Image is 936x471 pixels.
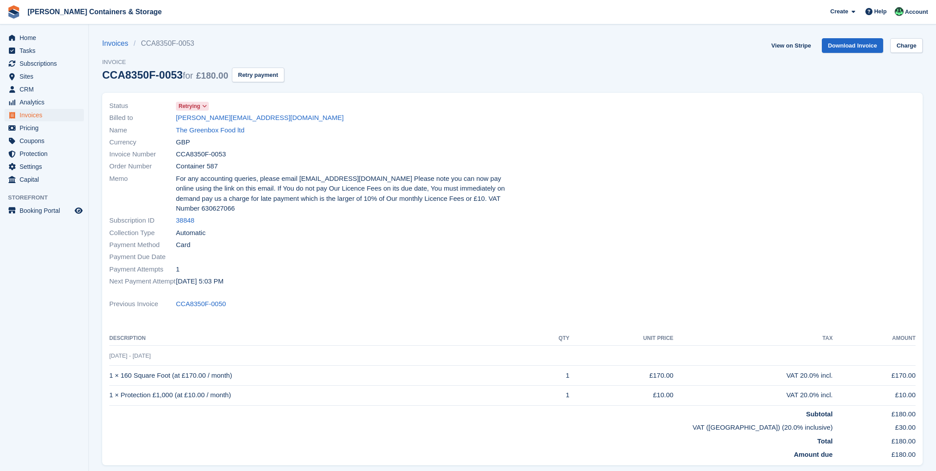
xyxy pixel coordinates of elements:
th: Amount [832,331,916,346]
span: For any accounting queries, please email [EMAIL_ADDRESS][DOMAIN_NAME] Please note you can now pay... [176,174,507,214]
a: 38848 [176,216,195,226]
span: Next Payment Attempt [109,276,176,287]
a: Invoices [102,38,134,49]
span: Protection [20,148,73,160]
td: £170.00 [832,366,916,386]
span: Create [830,7,848,16]
a: menu [4,32,84,44]
th: Description [109,331,532,346]
td: 1 × 160 Square Foot (at £170.00 / month) [109,366,532,386]
span: Memo [109,174,176,214]
span: Status [109,101,176,111]
a: menu [4,135,84,147]
span: Subscription ID [109,216,176,226]
td: £30.00 [832,419,916,433]
strong: Total [817,437,833,445]
span: Account [905,8,928,16]
a: Retrying [176,101,209,111]
a: The Greenbox Food ltd [176,125,244,136]
span: Coupons [20,135,73,147]
strong: Amount due [794,451,833,458]
td: 1 [532,385,570,405]
td: £180.00 [832,433,916,447]
span: Container 587 [176,161,218,172]
time: 2025-09-24 16:03:18 UTC [176,276,223,287]
span: Card [176,240,191,250]
td: £180.00 [832,405,916,419]
a: menu [4,57,84,70]
div: CCA8350F-0053 [102,69,228,81]
span: for [183,71,193,80]
span: Analytics [20,96,73,108]
span: Automatic [176,228,206,238]
td: VAT ([GEOGRAPHIC_DATA]) (20.0% inclusive) [109,419,832,433]
th: Unit Price [570,331,673,346]
a: Charge [890,38,923,53]
span: Payment Due Date [109,252,176,262]
a: [PERSON_NAME] Containers & Storage [24,4,165,19]
div: VAT 20.0% incl. [673,371,833,381]
span: Order Number [109,161,176,172]
a: menu [4,96,84,108]
td: 1 × Protection £1,000 (at £10.00 / month) [109,385,532,405]
span: Currency [109,137,176,148]
button: Retry payment [232,68,284,82]
span: Payment Method [109,240,176,250]
td: £180.00 [832,446,916,460]
a: menu [4,122,84,134]
strong: Subtotal [806,410,832,418]
td: £10.00 [570,385,673,405]
a: [PERSON_NAME][EMAIL_ADDRESS][DOMAIN_NAME] [176,113,344,123]
td: 1 [532,366,570,386]
a: menu [4,173,84,186]
span: Billed to [109,113,176,123]
a: menu [4,109,84,121]
span: Invoice [102,58,284,67]
span: Name [109,125,176,136]
a: View on Stripe [768,38,814,53]
img: Arjun Preetham [895,7,904,16]
span: Home [20,32,73,44]
span: Settings [20,160,73,173]
span: CCA8350F-0053 [176,149,226,160]
span: Sites [20,70,73,83]
th: QTY [532,331,570,346]
span: Storefront [8,193,88,202]
span: Tasks [20,44,73,57]
a: menu [4,70,84,83]
a: menu [4,148,84,160]
span: Invoice Number [109,149,176,160]
span: Help [874,7,887,16]
a: menu [4,44,84,57]
span: Capital [20,173,73,186]
span: Payment Attempts [109,264,176,275]
span: Invoices [20,109,73,121]
td: £170.00 [570,366,673,386]
a: menu [4,160,84,173]
a: Preview store [73,205,84,216]
img: stora-icon-8386f47178a22dfd0bd8f6a31ec36ba5ce8667c1dd55bd0f319d3a0aa187defe.svg [7,5,20,19]
span: £180.00 [196,71,228,80]
a: Download Invoice [822,38,884,53]
a: menu [4,204,84,217]
td: £10.00 [832,385,916,405]
span: Retrying [179,102,200,110]
span: GBP [176,137,190,148]
span: [DATE] - [DATE] [109,352,151,359]
div: VAT 20.0% incl. [673,390,833,400]
span: Booking Portal [20,204,73,217]
span: Collection Type [109,228,176,238]
a: menu [4,83,84,96]
span: 1 [176,264,179,275]
th: Tax [673,331,833,346]
nav: breadcrumbs [102,38,284,49]
a: CCA8350F-0050 [176,299,226,309]
span: Previous Invoice [109,299,176,309]
span: CRM [20,83,73,96]
span: Subscriptions [20,57,73,70]
span: Pricing [20,122,73,134]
